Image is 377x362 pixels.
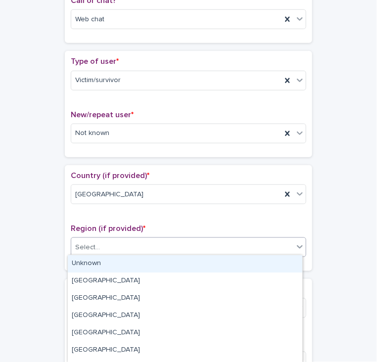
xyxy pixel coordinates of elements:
[68,324,302,342] div: West Midlands
[75,14,104,25] span: Web chat
[71,111,134,119] span: New/repeat user
[68,272,302,290] div: Greater London
[75,128,109,138] span: Not known
[75,75,121,86] span: Victim/survivor
[68,307,302,324] div: South West
[71,57,119,65] span: Type of user
[68,290,302,307] div: South East
[75,242,100,253] div: Select...
[71,172,149,180] span: Country (if provided)
[75,189,143,200] span: [GEOGRAPHIC_DATA]
[71,225,145,232] span: Region (if provided)
[68,255,302,272] div: Unknown
[68,342,302,359] div: North West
